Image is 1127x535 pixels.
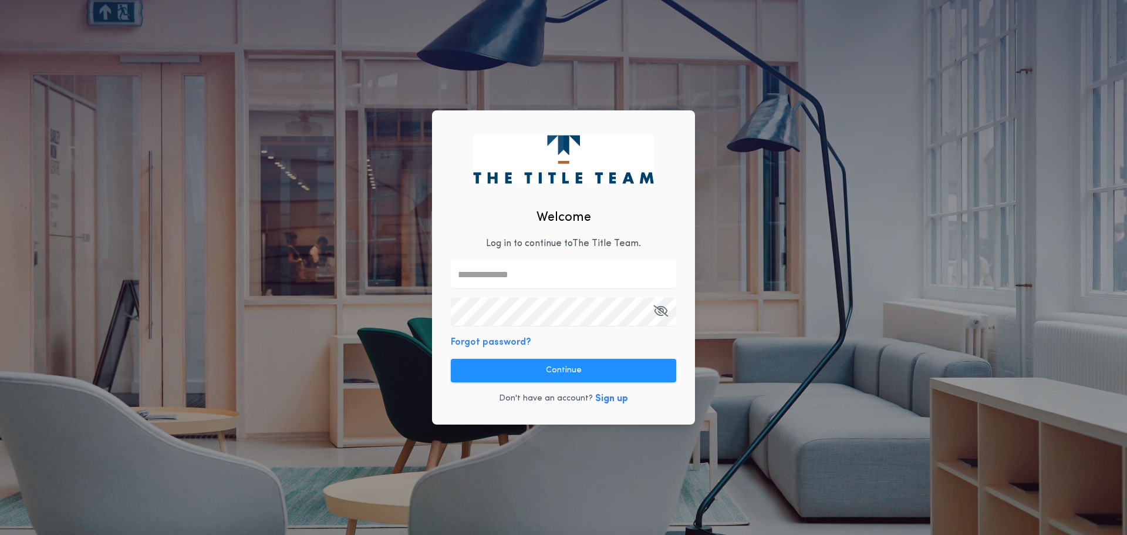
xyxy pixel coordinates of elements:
[499,393,593,405] p: Don't have an account?
[486,237,641,251] p: Log in to continue to The Title Team .
[451,335,531,349] button: Forgot password?
[451,359,676,382] button: Continue
[595,392,628,406] button: Sign up
[473,135,653,183] img: logo
[536,208,591,227] h2: Welcome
